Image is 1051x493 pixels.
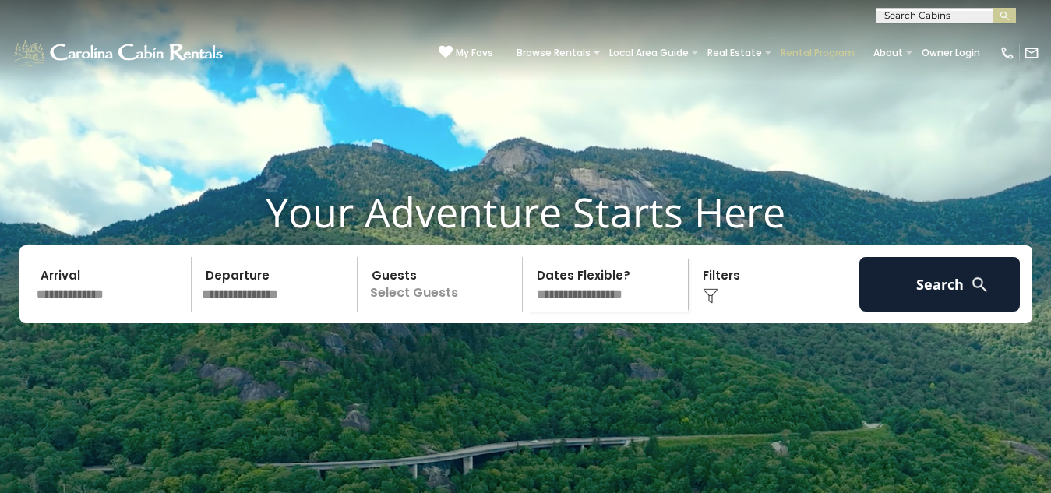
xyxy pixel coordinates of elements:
[773,42,862,64] a: Rental Program
[970,275,989,294] img: search-regular-white.png
[509,42,598,64] a: Browse Rentals
[859,257,1021,312] button: Search
[12,37,227,69] img: White-1-1-2.png
[1024,45,1039,61] img: mail-regular-white.png
[866,42,911,64] a: About
[1000,45,1015,61] img: phone-regular-white.png
[12,188,1039,236] h1: Your Adventure Starts Here
[456,46,493,60] span: My Favs
[703,288,718,304] img: filter--v1.png
[700,42,770,64] a: Real Estate
[362,257,523,312] p: Select Guests
[439,45,493,61] a: My Favs
[914,42,988,64] a: Owner Login
[601,42,697,64] a: Local Area Guide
